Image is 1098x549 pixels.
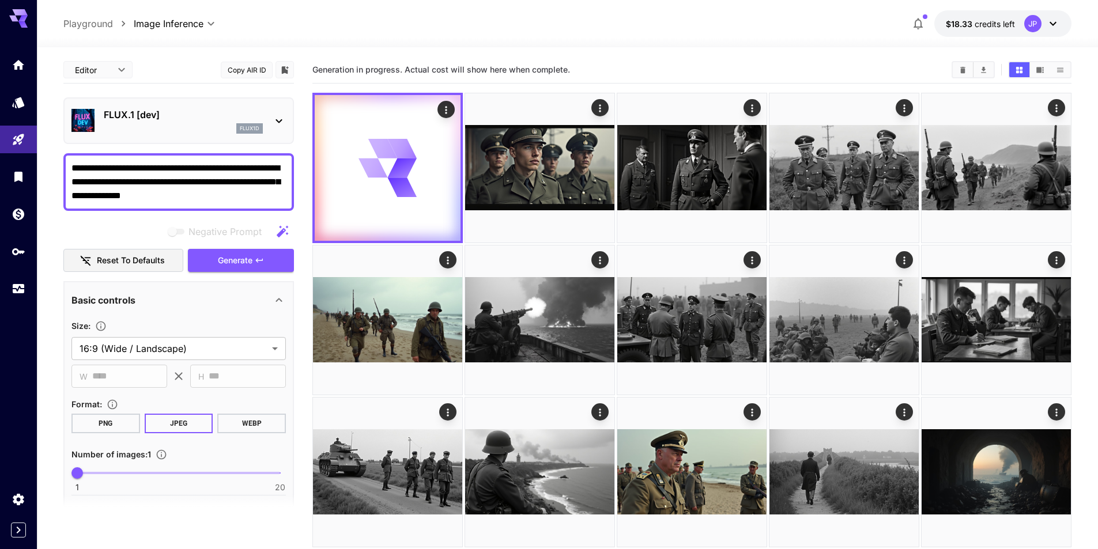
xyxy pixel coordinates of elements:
img: Z [465,397,614,547]
span: $18.33 [946,19,975,29]
span: Generation in progress. Actual cost will show here when complete. [312,65,570,74]
img: 9k= [617,245,767,395]
span: Number of images : 1 [71,449,151,459]
span: Negative Prompt [188,225,262,238]
div: Wallet [12,207,25,221]
button: Clear All [953,62,973,77]
p: FLUX.1 [dev] [104,108,263,122]
div: Usage [12,282,25,296]
span: W [80,370,88,383]
img: 2Q== [922,245,1071,395]
span: Generate [218,253,252,268]
div: Actions [744,251,761,268]
span: 16:9 (Wide / Landscape) [80,342,267,355]
div: Actions [744,99,761,116]
button: Download All [974,62,994,77]
span: 20 [275,482,285,493]
div: Library [12,169,25,184]
button: JPEG [145,414,213,433]
button: WEBP [217,414,286,433]
span: Negative prompts are not compatible with the selected model. [165,224,271,238]
img: Z [617,397,767,547]
img: 9k= [617,93,767,243]
button: Specify how many images to generate in a single request. Each image generation will be charged se... [151,449,172,460]
img: Z [922,397,1071,547]
div: Models [12,95,25,109]
span: Format : [71,399,102,409]
span: Image Inference [134,17,203,31]
img: Z [922,93,1071,243]
button: Show media in list view [1050,62,1070,77]
div: Actions [439,403,456,421]
div: Playground [12,132,25,147]
button: Add to library [280,63,290,77]
span: Size : [71,321,90,331]
div: Show media in grid viewShow media in video viewShow media in list view [1008,61,1071,78]
button: Show media in video view [1030,62,1050,77]
div: Actions [896,99,913,116]
button: Reset to defaults [63,249,183,272]
div: Actions [1048,99,1065,116]
div: Settings [12,492,25,506]
img: 9k= [769,245,919,395]
div: Actions [1048,403,1065,421]
div: Actions [896,251,913,268]
div: Actions [1048,251,1065,268]
div: Actions [744,403,761,421]
div: API Keys [12,244,25,259]
div: Actions [591,99,609,116]
p: Basic controls [71,293,135,307]
span: Editor [75,64,111,76]
img: Z [313,245,462,395]
span: 1 [76,482,79,493]
button: Show media in grid view [1009,62,1029,77]
p: flux1d [240,124,259,132]
div: $18.32952 [946,18,1015,30]
div: Actions [591,403,609,421]
img: Z [769,93,919,243]
div: JP [1024,15,1042,32]
button: Adjust the dimensions of the generated image by specifying its width and height in pixels, or sel... [90,320,111,332]
img: Z [465,245,614,395]
div: Home [12,58,25,72]
nav: breadcrumb [63,17,134,31]
div: Actions [439,251,456,268]
span: H [198,370,204,383]
button: PNG [71,414,140,433]
img: 2Q== [465,93,614,243]
div: Actions [437,101,455,118]
div: Actions [896,403,913,421]
div: Basic controls [71,286,286,314]
div: FLUX.1 [dev]flux1d [71,103,286,138]
img: 9k= [313,397,462,547]
button: Generate [188,249,294,272]
button: $18.32952JP [934,10,1071,37]
a: Playground [63,17,113,31]
div: Clear AllDownload All [952,61,995,78]
button: Copy AIR ID [221,62,273,78]
div: Actions [591,251,609,268]
span: credits left [975,19,1015,29]
button: Expand sidebar [11,523,26,537]
img: Z [769,397,919,547]
button: Choose the file format for the output image. [102,399,123,410]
